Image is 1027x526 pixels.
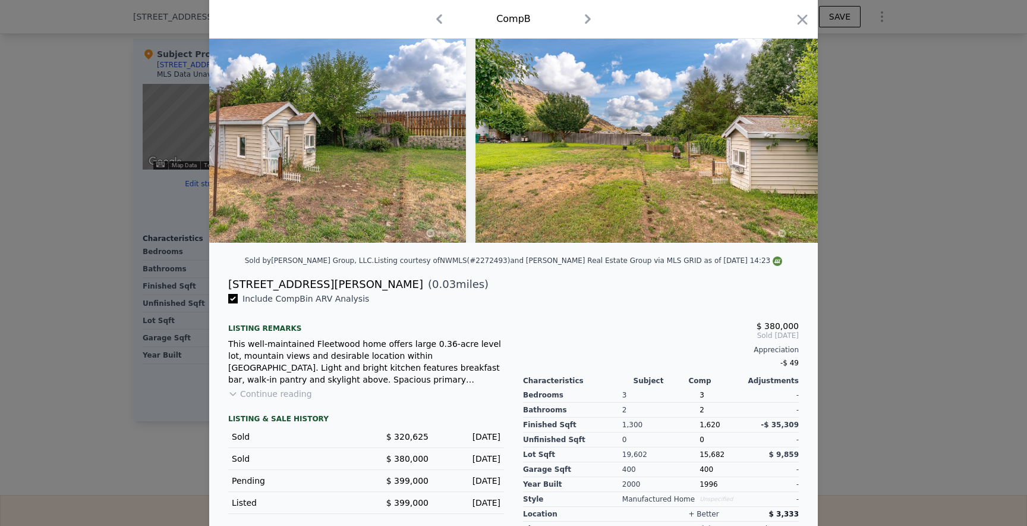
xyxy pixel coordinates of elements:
span: $ 399,000 [386,476,429,486]
div: Finished Sqft [523,418,622,433]
div: Year Built [523,477,622,492]
div: - [749,492,799,507]
span: 1,620 [700,421,720,429]
span: 0.03 [432,278,456,290]
div: 0 [622,433,700,447]
div: Bathrooms [523,403,622,418]
div: Sold by [PERSON_NAME] Group, LLC . [245,256,374,265]
span: $ 380,000 [386,454,429,464]
div: Unfinished Sqft [523,433,622,447]
div: - [749,433,799,447]
span: $ 9,859 [769,450,799,459]
div: Sold [232,431,357,443]
div: [DATE] [438,431,500,443]
div: Appreciation [523,345,799,355]
div: Bedrooms [523,388,622,403]
div: Manufactured Home [622,492,700,507]
span: 15,682 [700,450,724,459]
div: - [749,388,799,403]
div: [STREET_ADDRESS][PERSON_NAME] [228,276,423,293]
span: $ 3,333 [769,510,799,518]
span: $ 399,000 [386,498,429,508]
div: [DATE] [438,453,500,465]
div: Pending [232,475,357,487]
div: Adjustments [744,376,799,386]
div: 2000 [622,477,700,492]
div: Unspecified [700,492,749,507]
div: Listing courtesy of NWMLS (#2272493) and [PERSON_NAME] Real Estate Group via MLS GRID as of [DATE... [374,256,782,265]
div: Style [523,492,622,507]
span: 400 [700,465,713,474]
div: Listed [232,497,357,509]
div: Sold [232,453,357,465]
div: - [749,477,799,492]
div: LISTING & SALE HISTORY [228,414,504,426]
div: - [749,403,799,418]
span: ( miles) [423,276,489,293]
div: Listing remarks [228,314,504,333]
span: Sold [DATE] [523,331,799,340]
button: Continue reading [228,388,312,400]
img: Property Img [475,14,818,243]
div: Characteristics [523,376,634,386]
span: Include Comp B in ARV Analysis [238,294,374,303]
div: location [523,507,634,522]
div: 3 [622,388,700,403]
div: 400 [622,462,700,477]
div: 19,602 [622,447,700,462]
div: Garage Sqft [523,462,622,477]
div: 1,300 [622,418,700,433]
span: -$ 49 [780,359,799,367]
div: 2 [700,403,749,418]
span: 0 [700,436,704,444]
div: - [749,462,799,477]
div: 1996 [700,477,749,492]
div: [DATE] [438,497,500,509]
div: 2 [622,403,700,418]
span: -$ 35,309 [761,421,799,429]
div: Comp [688,376,744,386]
div: Lot Sqft [523,447,622,462]
div: This well-maintained Fleetwood home offers large 0.36-acre level lot, mountain views and desirabl... [228,338,504,386]
span: 3 [700,391,704,399]
span: $ 320,625 [386,432,429,442]
img: Property Img [124,14,466,243]
div: + better [688,509,719,519]
div: Comp B [496,12,531,26]
img: NWMLS Logo [773,256,782,266]
div: Subject [634,376,689,386]
span: $ 380,000 [757,321,799,331]
div: [DATE] [438,475,500,487]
